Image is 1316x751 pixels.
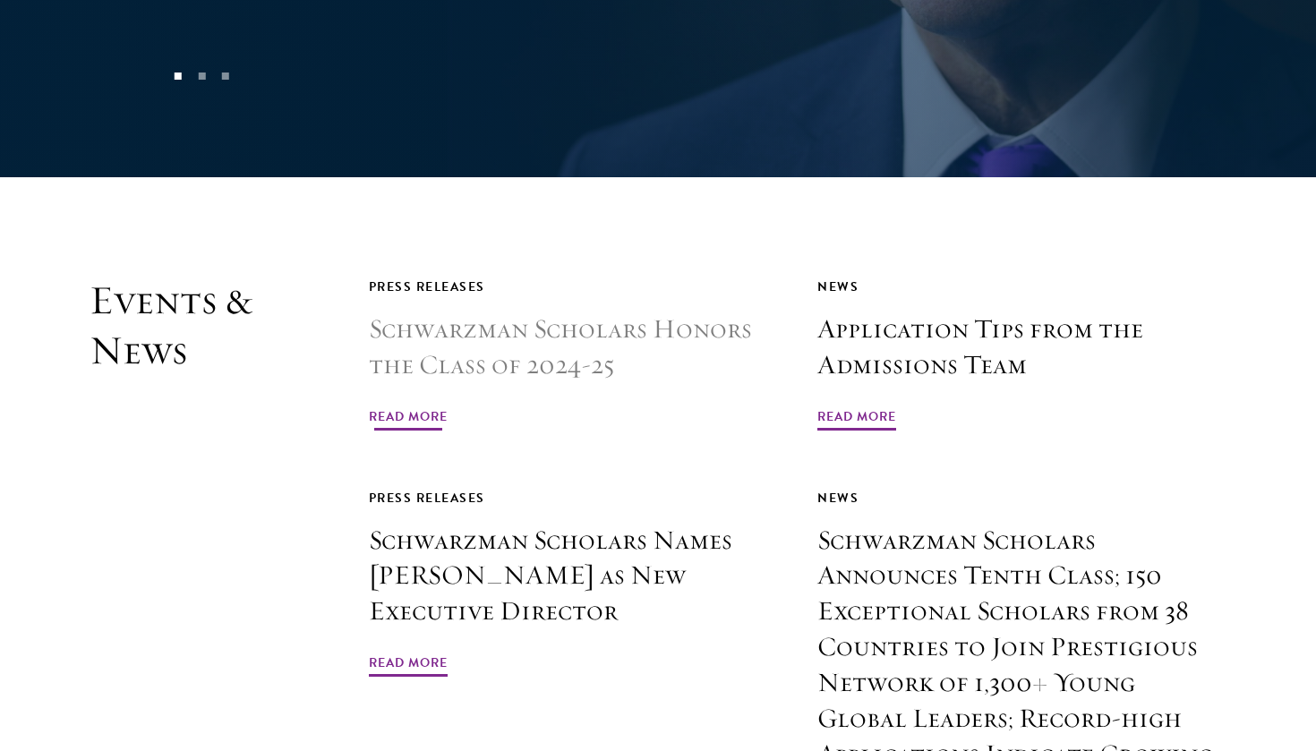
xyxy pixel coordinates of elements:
[369,652,448,679] span: Read More
[369,487,778,509] div: Press Releases
[190,64,213,87] button: 2 of 3
[214,64,237,87] button: 3 of 3
[817,487,1226,509] div: News
[817,405,896,433] span: Read More
[369,276,778,298] div: Press Releases
[167,64,190,87] button: 1 of 3
[369,487,778,680] a: Press Releases Schwarzman Scholars Names [PERSON_NAME] as New Executive Director Read More
[369,311,778,383] h3: Schwarzman Scholars Honors the Class of 2024-25
[369,276,778,433] a: Press Releases Schwarzman Scholars Honors the Class of 2024-25 Read More
[817,311,1226,383] h3: Application Tips from the Admissions Team
[369,405,448,433] span: Read More
[369,523,778,630] h3: Schwarzman Scholars Names [PERSON_NAME] as New Executive Director
[817,276,1226,433] a: News Application Tips from the Admissions Team Read More
[817,276,1226,298] div: News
